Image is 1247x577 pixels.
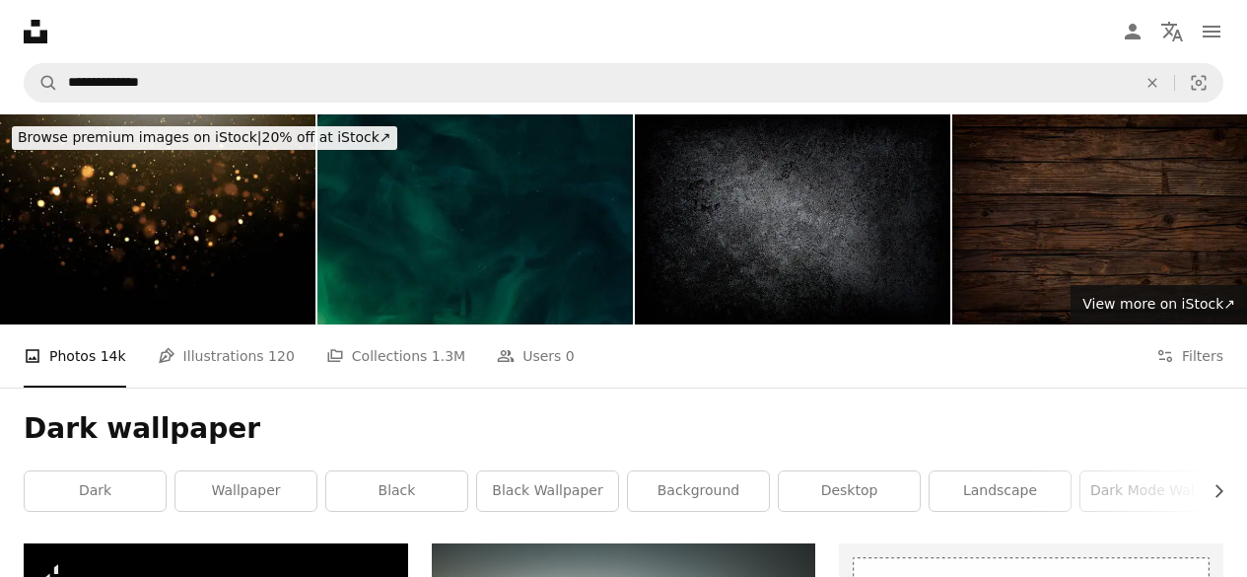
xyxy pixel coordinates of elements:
img: Vapor cloud glitter mist green blue smoke on dark [317,114,633,325]
button: Clear [1131,64,1174,102]
a: landscape [930,471,1071,511]
button: scroll list to the right [1201,471,1223,511]
span: 120 [268,345,295,367]
a: Users 0 [497,325,575,388]
span: 1.3M [432,345,465,367]
a: Log in / Sign up [1113,12,1152,51]
span: View more on iStock ↗ [1082,296,1235,312]
h1: Dark wallpaper [24,411,1223,447]
a: Collections 1.3M [326,325,465,388]
a: black [326,471,467,511]
span: 0 [566,345,575,367]
span: Browse premium images on iStock | [18,129,261,145]
button: Visual search [1175,64,1222,102]
img: XXXL dark concrete [635,114,950,325]
button: Filters [1156,325,1223,388]
a: dark [25,471,166,511]
button: Search Unsplash [25,64,58,102]
a: Home — Unsplash [24,20,47,43]
a: Illustrations 120 [158,325,295,388]
a: View more on iStock↗ [1071,285,1247,325]
a: background [628,471,769,511]
a: dark mode wallpaper [1080,471,1221,511]
form: Find visuals sitewide [24,63,1223,103]
button: Language [1152,12,1192,51]
a: desktop [779,471,920,511]
a: black wallpaper [477,471,618,511]
a: wallpaper [175,471,316,511]
div: 20% off at iStock ↗ [12,126,397,150]
button: Menu [1192,12,1231,51]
